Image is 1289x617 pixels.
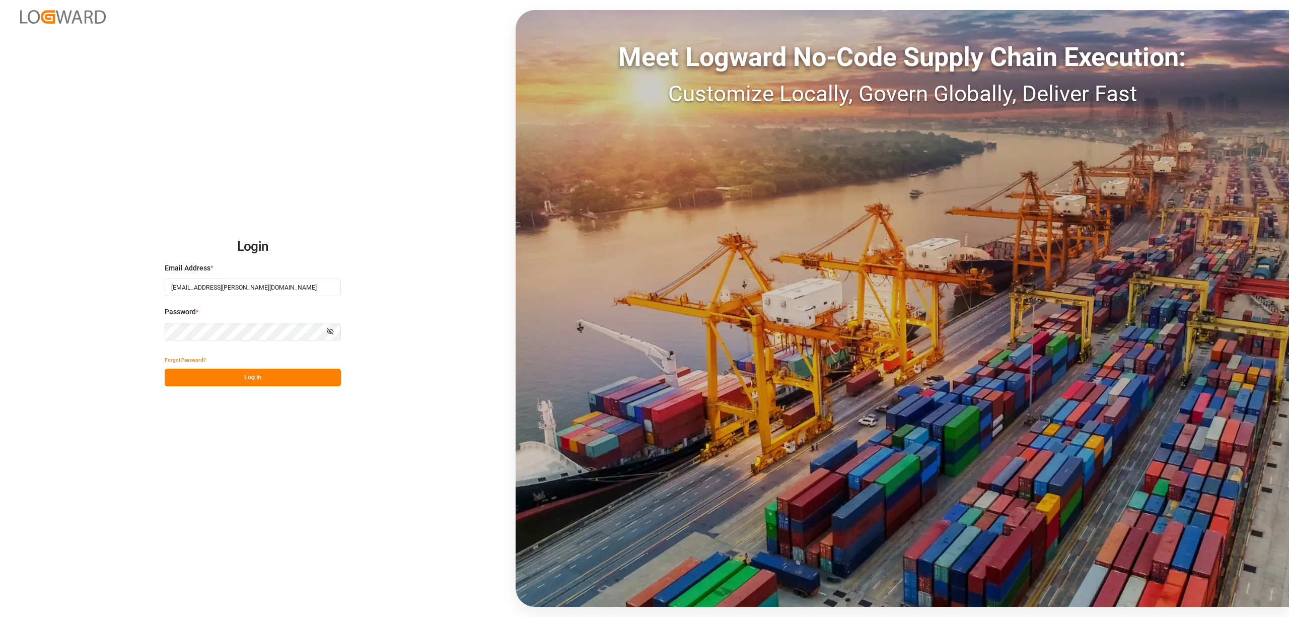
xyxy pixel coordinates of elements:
button: Log In [165,369,341,386]
input: Enter your email [165,279,341,296]
button: Forgot Password? [165,351,206,369]
span: Password [165,307,196,317]
h2: Login [165,231,341,263]
span: Email Address [165,263,210,273]
img: Logward_new_orange.png [20,10,106,24]
div: Customize Locally, Govern Globally, Deliver Fast [516,77,1289,110]
div: Meet Logward No-Code Supply Chain Execution: [516,38,1289,77]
